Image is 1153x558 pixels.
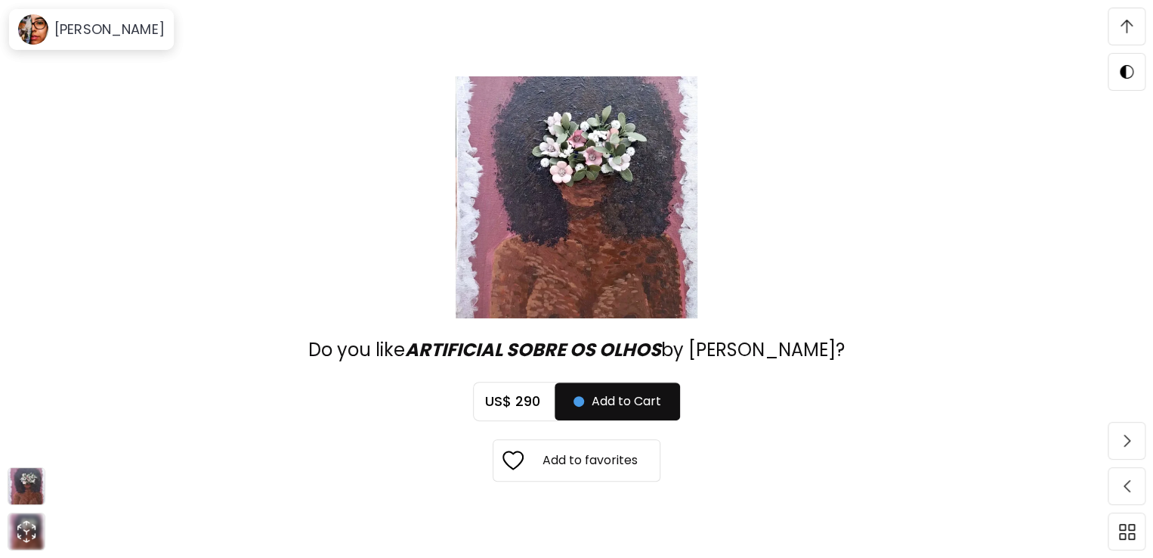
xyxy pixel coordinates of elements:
button: favoritesAdd to favorites [493,439,660,482]
span: Add to Cart [573,392,661,411]
img: primary [456,76,697,318]
h6: [PERSON_NAME] [54,20,165,39]
div: animation [14,519,39,544]
h5: US$ 290 [474,392,555,411]
button: Add to Cart [555,383,680,420]
i: ARTIFICIAL SOBRE OS OLHOS [405,337,661,362]
h6: Add to favorites [530,451,651,470]
span: Do you like by [PERSON_NAME]? [308,337,845,362]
